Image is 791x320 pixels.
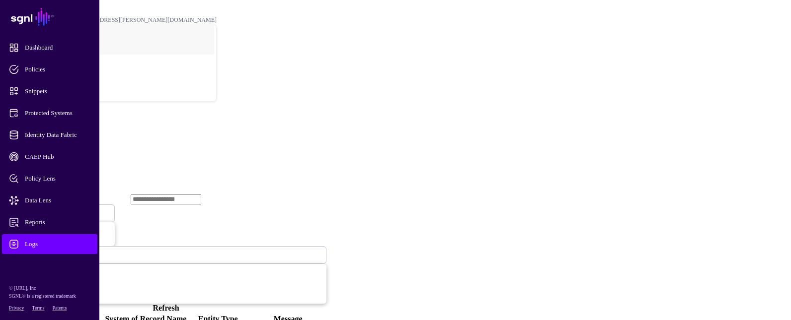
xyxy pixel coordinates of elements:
span: Data Lens [9,195,106,205]
div: [PERSON_NAME][EMAIL_ADDRESS][PERSON_NAME][DOMAIN_NAME] [20,16,217,24]
span: Policies [9,64,106,74]
span: Dashboard [9,43,106,53]
a: Data Lens [2,191,97,210]
span: Snippets [9,86,106,96]
a: Policy Lens [2,169,97,189]
a: Terms [32,305,45,311]
a: Policies [2,60,97,79]
span: Logs [9,239,106,249]
a: Identity Data Fabric [2,125,97,145]
a: Dashboard [2,38,97,58]
a: Protected Systems [2,103,97,123]
a: Snippets [2,81,97,101]
a: Privacy [9,305,24,311]
a: Logs [2,234,97,254]
span: Policy Lens [9,174,106,184]
span: Protected Systems [9,108,106,118]
a: SGNL [6,6,93,28]
a: CAEP Hub [2,147,97,167]
a: Admin [2,256,97,276]
p: © [URL], Inc [9,284,90,292]
span: CAEP Hub [9,152,106,162]
a: Refresh [153,304,179,312]
a: Reports [2,212,97,232]
span: Reports [9,217,106,227]
p: SGNL® is a registered trademark [9,292,90,300]
a: Patents [52,305,67,311]
div: Log out [20,86,216,94]
h2: Logs [4,117,787,130]
a: POC [20,52,216,83]
span: Identity Data Fabric [9,130,106,140]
